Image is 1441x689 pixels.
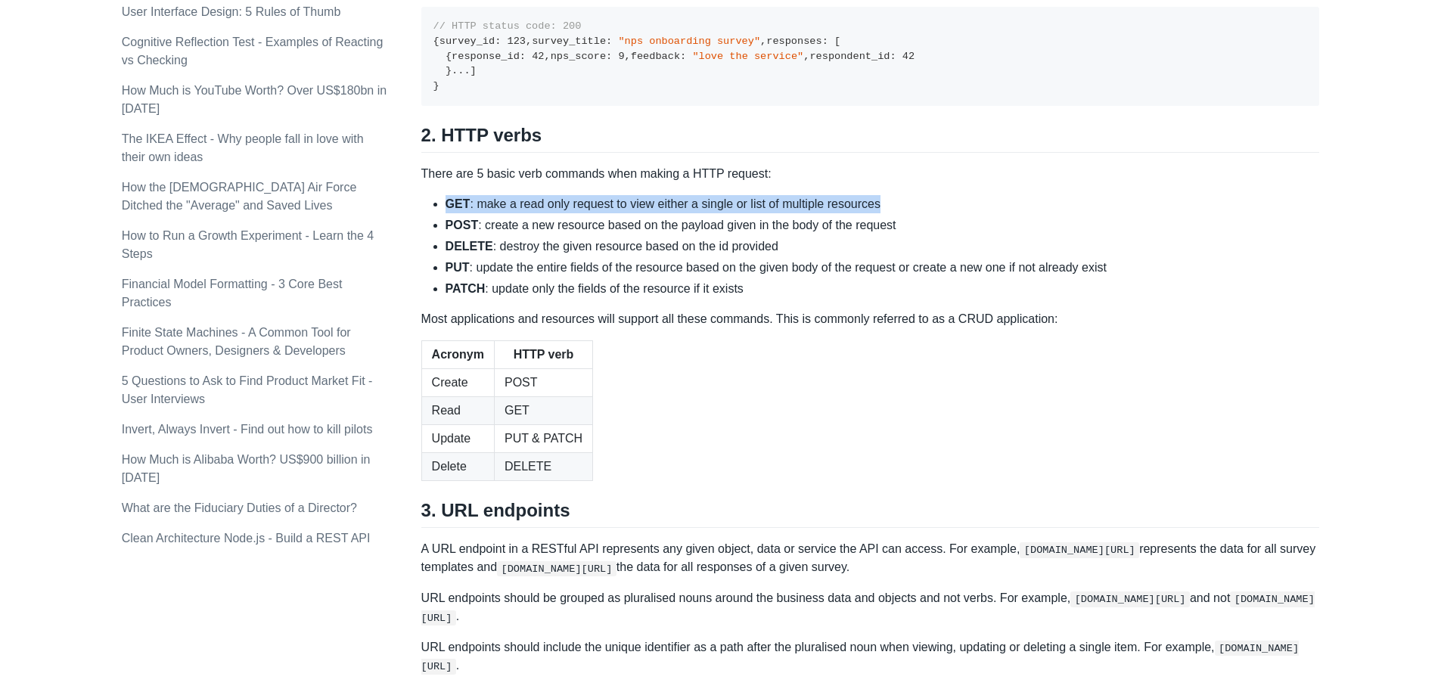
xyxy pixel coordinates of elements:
a: The IKEA Effect - Why people fall in love with their own ideas [122,132,364,163]
li: : destroy the given resource based on the id provided [446,237,1320,256]
li: : make a read only request to view either a single or list of multiple resources [446,195,1320,213]
span: 42 [902,51,915,62]
a: How to Run a Growth Experiment - Learn the 4 Steps [122,229,374,260]
td: PUT & PATCH [494,424,592,452]
p: There are 5 basic verb commands when making a HTTP request: [421,165,1320,183]
span: : [822,36,828,47]
span: "love the service" [692,51,803,62]
th: Acronym [421,340,494,368]
span: { [433,36,439,47]
p: URL endpoints should include the unique identifier as a path after the pluralised noun when viewi... [421,638,1320,675]
span: , [760,36,766,47]
td: DELETE [494,452,592,480]
span: : [890,51,896,62]
strong: PATCH [446,282,486,295]
code: [DOMAIN_NAME][URL] [1070,591,1190,607]
a: 5 Questions to Ask to Find Product Market Fit - User Interviews [122,374,373,405]
td: Create [421,368,494,396]
a: Invert, Always Invert - Find out how to kill pilots [122,423,373,436]
li: : update the entire fields of the resource based on the given body of the request or create a new... [446,259,1320,277]
span: "nps onboarding survey" [618,36,760,47]
li: : update only the fields of the resource if it exists [446,280,1320,298]
a: How Much is YouTube Worth? Over US$180bn in [DATE] [122,84,387,115]
a: How Much is Alibaba Worth? US$900 billion in [DATE] [122,453,371,484]
span: : [606,36,612,47]
td: Update [421,424,494,452]
th: HTTP verb [494,340,592,368]
span: , [625,51,631,62]
a: What are the Fiduciary Duties of a Director? [122,501,357,514]
li: : create a new resource based on the payload given in the body of the request [446,216,1320,234]
span: } [433,80,439,92]
p: Most applications and resources will support all these commands. This is commonly referred to as ... [421,310,1320,328]
a: User Interface Design: 5 Rules of Thumb [122,5,341,18]
code: [DOMAIN_NAME][URL] [421,641,1299,675]
span: ] [470,65,477,76]
code: survey_id survey_title responses response_id nps_score feedback respondent_id ... [433,20,915,92]
span: , [526,36,532,47]
span: { [446,51,452,62]
a: How the [DEMOGRAPHIC_DATA] Air Force Ditched the "Average" and Saved Lives [122,181,357,212]
p: URL endpoints should be grouped as pluralised nouns around the business data and objects and not ... [421,589,1320,626]
code: [DOMAIN_NAME][URL] [1020,542,1139,557]
h2: 3. URL endpoints [421,499,1320,528]
span: // HTTP status code: 200 [433,20,582,32]
code: [DOMAIN_NAME][URL] [421,591,1315,625]
a: Financial Model Formatting - 3 Core Best Practices [122,278,343,309]
span: } [446,65,452,76]
span: 42 [532,51,544,62]
td: GET [494,396,592,424]
td: Delete [421,452,494,480]
span: : [680,51,686,62]
a: Cognitive Reflection Test - Examples of Reacting vs Checking [122,36,384,67]
strong: GET [446,197,470,210]
p: A URL endpoint in a RESTful API represents any given object, data or service the API can access. ... [421,540,1320,577]
strong: POST [446,219,479,231]
h2: 2. HTTP verbs [421,124,1320,153]
span: , [803,51,809,62]
span: : [520,51,526,62]
span: , [545,51,551,62]
span: : [606,51,612,62]
span: 9 [618,51,624,62]
span: 123 [508,36,526,47]
td: Read [421,396,494,424]
td: POST [494,368,592,396]
span: [ [834,36,840,47]
strong: PUT [446,261,470,274]
a: Finite State Machines - A Common Tool for Product Owners, Designers & Developers [122,326,351,357]
span: : [495,36,501,47]
code: [DOMAIN_NAME][URL] [497,561,616,576]
strong: DELETE [446,240,493,253]
a: Clean Architecture Node.js - Build a REST API [122,532,371,545]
